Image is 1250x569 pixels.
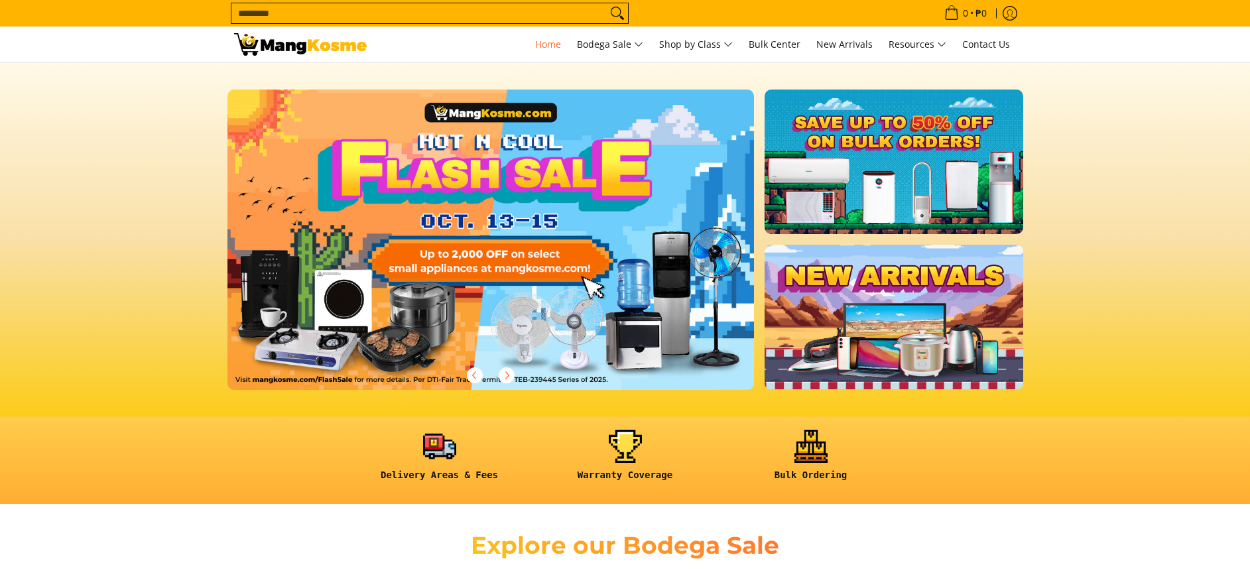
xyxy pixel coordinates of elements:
[749,38,800,50] span: Bulk Center
[492,361,521,390] button: Next
[577,36,643,53] span: Bodega Sale
[234,33,367,56] img: Mang Kosme: Your Home Appliances Warehouse Sale Partner!
[653,27,739,62] a: Shop by Class
[816,38,873,50] span: New Arrivals
[725,430,897,491] a: <h6><strong>Bulk Ordering</strong></h6>
[535,38,561,50] span: Home
[889,36,946,53] span: Resources
[961,9,970,18] span: 0
[810,27,879,62] a: New Arrivals
[539,430,712,491] a: <h6><strong>Warranty Coverage</strong></h6>
[529,27,568,62] a: Home
[882,27,953,62] a: Resources
[962,38,1010,50] span: Contact Us
[570,27,650,62] a: Bodega Sale
[607,3,628,23] button: Search
[742,27,807,62] a: Bulk Center
[433,531,818,560] h2: Explore our Bodega Sale
[460,361,489,390] button: Previous
[940,6,991,21] span: •
[956,27,1017,62] a: Contact Us
[380,27,1017,62] nav: Main Menu
[227,90,797,411] a: More
[659,36,733,53] span: Shop by Class
[353,430,526,491] a: <h6><strong>Delivery Areas & Fees</strong></h6>
[973,9,989,18] span: ₱0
